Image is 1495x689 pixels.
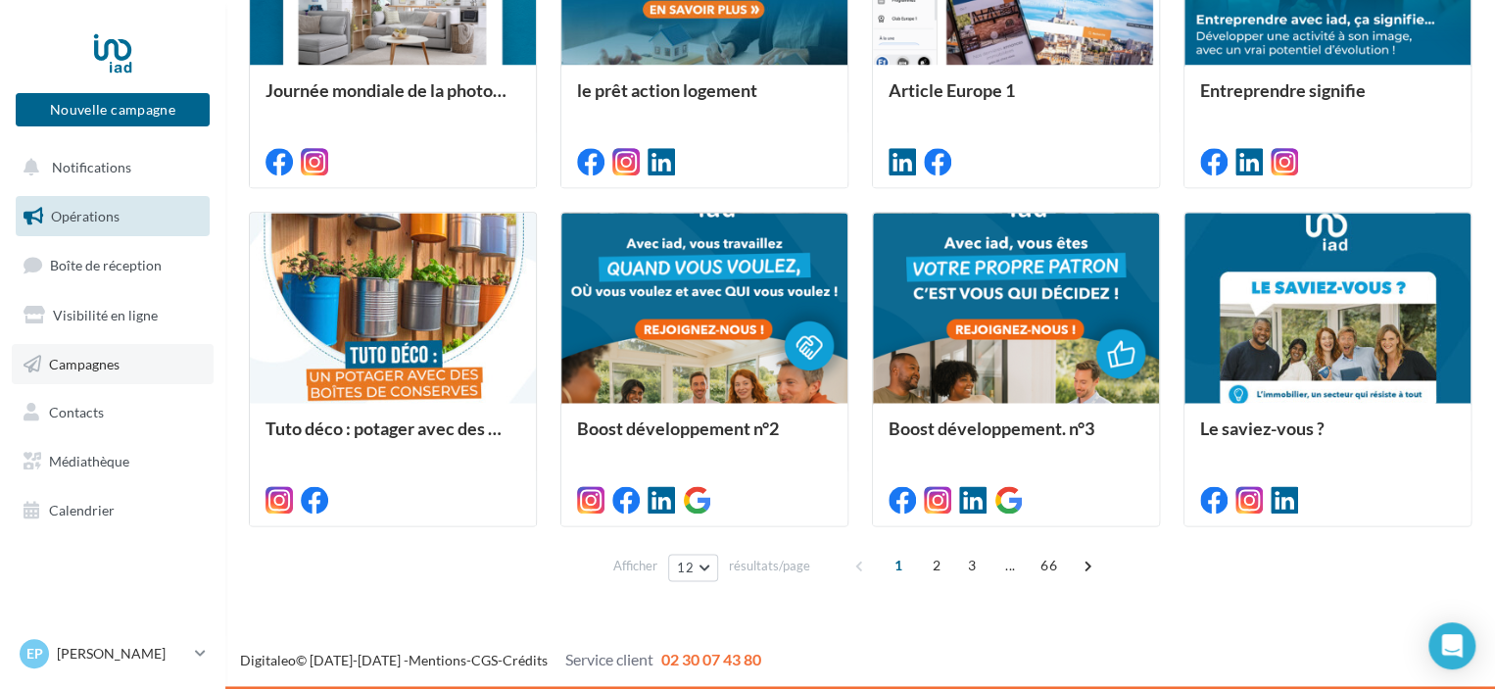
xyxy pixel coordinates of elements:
span: 12 [677,560,694,575]
span: 1 [883,550,914,581]
a: Opérations [12,196,214,237]
div: Article Europe 1 [889,80,1143,120]
span: Visibilité en ligne [53,307,158,323]
a: Boîte de réception [12,244,214,286]
a: Médiathèque [12,441,214,482]
div: Boost développement. n°3 [889,418,1143,458]
div: Tuto déco : potager avec des boites de conserves [265,418,520,458]
span: Boîte de réception [50,257,162,273]
div: Entreprendre signifie [1200,80,1455,120]
a: Digitaleo [240,652,296,668]
a: Visibilité en ligne [12,295,214,336]
span: Calendrier [49,502,115,518]
span: Opérations [51,208,120,224]
button: 12 [668,554,718,581]
span: 3 [956,550,988,581]
span: Afficher [613,557,657,575]
span: ... [994,550,1026,581]
span: Service client [565,650,653,668]
a: Contacts [12,392,214,433]
div: Le saviez-vous ? [1200,418,1455,458]
div: Open Intercom Messenger [1428,622,1475,669]
span: Contacts [49,404,104,420]
span: 2 [921,550,952,581]
span: résultats/page [729,557,810,575]
div: le prêt action logement [577,80,832,120]
span: EP [26,644,43,664]
a: Campagnes [12,344,214,385]
p: [PERSON_NAME] [57,644,187,664]
button: Notifications [12,147,206,188]
span: 02 30 07 43 80 [661,650,761,668]
span: 66 [1033,550,1065,581]
a: Calendrier [12,490,214,531]
button: Nouvelle campagne [16,93,210,126]
div: Boost développement n°2 [577,418,832,458]
span: © [DATE]-[DATE] - - - [240,652,761,668]
a: EP [PERSON_NAME] [16,635,210,672]
a: CGS [471,652,498,668]
span: Notifications [52,159,131,175]
span: Campagnes [49,355,120,371]
div: Journée mondiale de la photographie [265,80,520,120]
span: Médiathèque [49,453,129,469]
a: Crédits [503,652,548,668]
a: Mentions [409,652,466,668]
